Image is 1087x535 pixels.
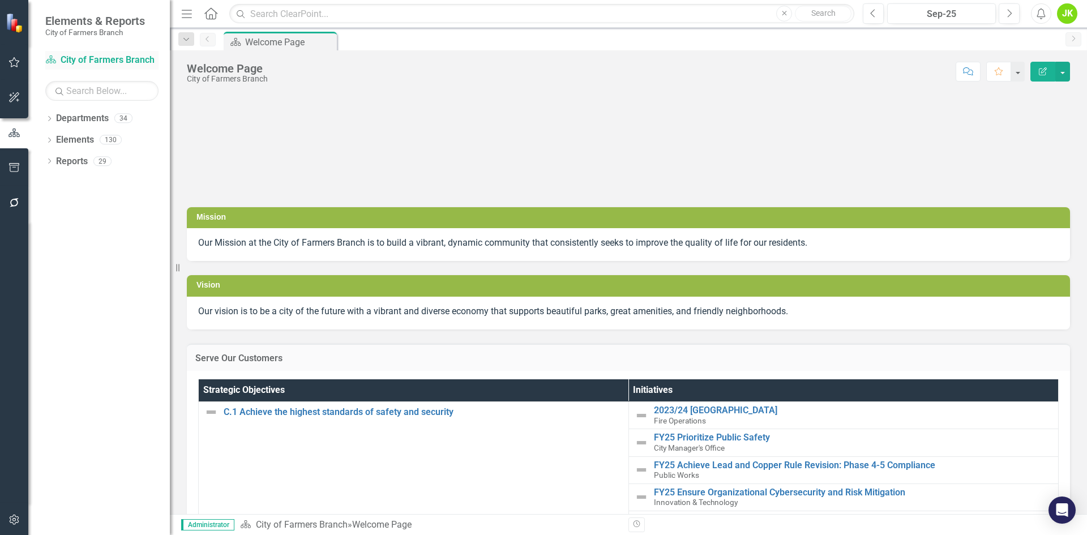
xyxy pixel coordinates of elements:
[100,135,122,145] div: 130
[187,62,268,75] div: Welcome Page
[654,487,1053,498] a: FY25 Ensure Organizational Cybersecurity and Risk Mitigation
[196,281,1064,289] h3: Vision
[628,402,1059,429] td: Double-Click to Edit Right Click for Context Menu
[45,54,159,67] a: City of Farmers Branch
[635,463,648,477] img: Not Defined
[635,436,648,450] img: Not Defined
[240,519,620,532] div: »
[198,305,1059,318] p: Our vision is to be a city of the future with a vibrant and diverse economy that supports beautif...
[635,409,648,422] img: Not Defined
[352,519,412,530] div: Welcome Page
[6,13,25,33] img: ClearPoint Strategy
[1049,497,1076,524] div: Open Intercom Messenger
[198,237,1059,250] p: Our Mission at the City of Farmers Branch is to build a vibrant, dynamic community that consisten...
[45,28,145,37] small: City of Farmers Branch
[654,416,706,425] span: Fire Operations
[93,156,112,166] div: 29
[654,405,1053,416] a: 2023/24 [GEOGRAPHIC_DATA]
[628,483,1059,511] td: Double-Click to Edit Right Click for Context Menu
[811,8,836,18] span: Search
[654,460,1053,470] a: FY25 Achieve Lead and Copper Rule Revision: Phase 4-5 Compliance
[635,490,648,504] img: Not Defined
[56,155,88,168] a: Reports
[256,519,348,530] a: City of Farmers Branch
[654,443,725,452] span: City Manager's Office
[1057,3,1077,24] button: JK
[204,405,218,419] img: Not Defined
[229,4,854,24] input: Search ClearPoint...
[654,470,699,480] span: Public Works
[56,134,94,147] a: Elements
[181,519,234,530] span: Administrator
[187,75,268,83] div: City of Farmers Branch
[56,112,109,125] a: Departments
[654,433,1053,443] a: FY25 Prioritize Public Safety
[795,6,851,22] button: Search
[654,498,738,507] span: Innovation & Technology
[196,213,1064,221] h3: Mission
[887,3,996,24] button: Sep-25
[45,81,159,101] input: Search Below...
[195,353,1062,363] h3: Serve Our Customers
[628,456,1059,483] td: Double-Click to Edit Right Click for Context Menu
[114,114,132,123] div: 34
[224,407,623,417] a: C.1 Achieve the highest standards of safety and security
[429,93,828,193] img: image.png
[245,35,334,49] div: Welcome Page
[45,14,145,28] span: Elements & Reports
[891,7,992,21] div: Sep-25
[628,429,1059,456] td: Double-Click to Edit Right Click for Context Menu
